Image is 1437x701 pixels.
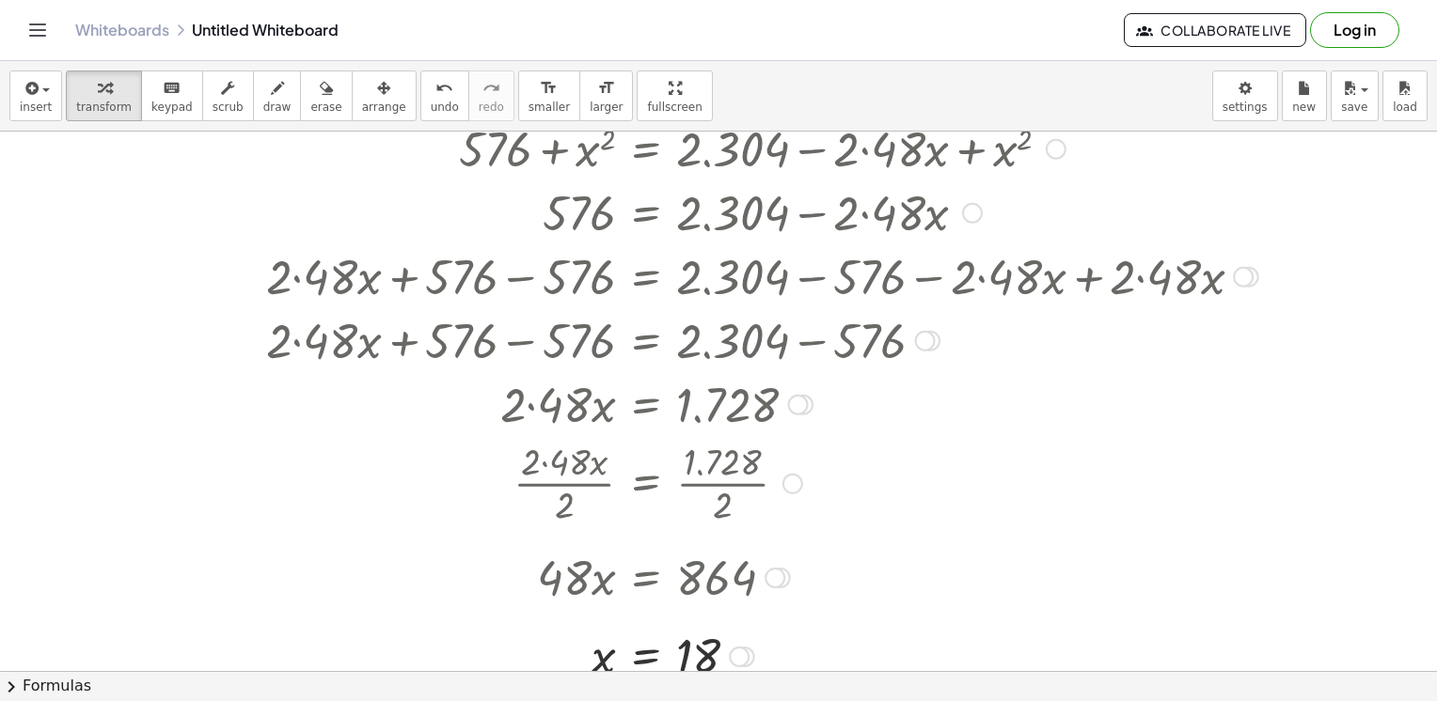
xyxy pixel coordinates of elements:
[597,77,615,100] i: format_size
[76,101,132,114] span: transform
[66,70,142,121] button: transform
[1212,70,1278,121] button: settings
[637,70,712,121] button: fullscreen
[202,70,254,121] button: scrub
[1382,70,1428,121] button: load
[300,70,352,121] button: erase
[1282,70,1327,121] button: new
[352,70,417,121] button: arrange
[420,70,469,121] button: undoundo
[9,70,62,121] button: insert
[1124,13,1306,47] button: Collaborate Live
[310,101,341,114] span: erase
[1331,70,1379,121] button: save
[23,15,53,45] button: Toggle navigation
[263,101,292,114] span: draw
[647,101,702,114] span: fullscreen
[468,70,514,121] button: redoredo
[75,21,169,39] a: Whiteboards
[1292,101,1316,114] span: new
[163,77,181,100] i: keyboard
[151,101,193,114] span: keypad
[20,101,52,114] span: insert
[518,70,580,121] button: format_sizesmaller
[435,77,453,100] i: undo
[362,101,406,114] span: arrange
[213,101,244,114] span: scrub
[431,101,459,114] span: undo
[529,101,570,114] span: smaller
[479,101,504,114] span: redo
[1341,101,1367,114] span: save
[482,77,500,100] i: redo
[1140,22,1290,39] span: Collaborate Live
[590,101,623,114] span: larger
[1223,101,1268,114] span: settings
[540,77,558,100] i: format_size
[141,70,203,121] button: keyboardkeypad
[1393,101,1417,114] span: load
[579,70,633,121] button: format_sizelarger
[253,70,302,121] button: draw
[1310,12,1399,48] button: Log in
